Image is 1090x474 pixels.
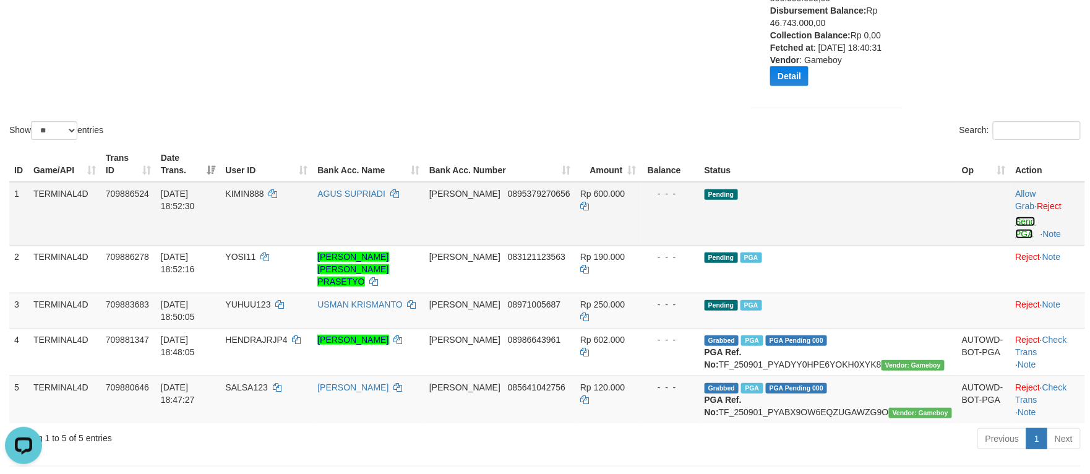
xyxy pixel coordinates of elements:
[646,334,694,346] div: - - -
[9,182,28,246] td: 1
[106,382,149,392] span: 709880646
[741,335,763,346] span: Marked by boxmaster
[9,328,28,376] td: 4
[508,335,561,345] span: Copy 08986643961 to clipboard
[766,383,828,394] span: PGA Pending
[770,30,851,40] b: Collection Balance:
[1011,182,1085,246] td: ·
[1011,376,1085,423] td: · ·
[1016,189,1037,211] span: ·
[31,121,77,140] select: Showentries
[161,335,195,357] span: [DATE] 18:48:05
[1011,293,1085,328] td: ·
[9,293,28,328] td: 3
[705,189,738,200] span: Pending
[889,408,952,418] span: Vendor URL: https://payment21.1velocity.biz
[156,147,221,182] th: Date Trans.: activate to sort column ascending
[740,300,762,311] span: PGA
[741,383,763,394] span: Marked by boxmaster
[959,121,1081,140] label: Search:
[641,147,699,182] th: Balance
[1016,382,1067,405] a: Check Trans
[429,299,500,309] span: [PERSON_NAME]
[1016,189,1036,211] a: Allow Grab
[882,360,945,371] span: Vendor URL: https://payment21.1velocity.biz
[508,189,570,199] span: Copy 0895379270656 to clipboard
[580,252,625,262] span: Rp 190.000
[1047,428,1081,449] a: Next
[1011,147,1085,182] th: Action
[1016,252,1041,262] a: Reject
[993,121,1081,140] input: Search:
[312,147,424,182] th: Bank Acc. Name: activate to sort column ascending
[317,335,388,345] a: [PERSON_NAME]
[1016,335,1041,345] a: Reject
[646,298,694,311] div: - - -
[957,328,1010,376] td: AUTOWD-BOT-PGA
[1016,382,1041,392] a: Reject
[580,382,625,392] span: Rp 120.000
[705,300,738,311] span: Pending
[220,147,312,182] th: User ID: activate to sort column ascending
[770,55,799,65] b: Vendor
[766,335,828,346] span: PGA Pending
[705,252,738,263] span: Pending
[161,299,195,322] span: [DATE] 18:50:05
[424,147,575,182] th: Bank Acc. Number: activate to sort column ascending
[1011,245,1085,293] td: ·
[106,335,149,345] span: 709881347
[225,299,270,309] span: YUHUU123
[1042,299,1061,309] a: Note
[508,299,561,309] span: Copy 08971005687 to clipboard
[580,299,625,309] span: Rp 250.000
[225,335,287,345] span: HENDRAJRJP4
[28,376,101,423] td: TERMINAL4D
[1018,407,1036,417] a: Note
[1016,217,1036,239] a: Send PGA
[705,395,742,417] b: PGA Ref. No:
[580,189,625,199] span: Rp 600.000
[977,428,1027,449] a: Previous
[646,251,694,263] div: - - -
[225,252,255,262] span: YOSI11
[9,121,103,140] label: Show entries
[317,382,388,392] a: [PERSON_NAME]
[770,6,867,15] b: Disbursement Balance:
[28,182,101,246] td: TERMINAL4D
[5,5,42,42] button: Open LiveChat chat widget
[508,252,565,262] span: Copy 083121123563 to clipboard
[9,376,28,423] td: 5
[161,189,195,211] span: [DATE] 18:52:30
[705,335,739,346] span: Grabbed
[580,335,625,345] span: Rp 602.000
[508,382,565,392] span: Copy 085641042756 to clipboard
[740,252,762,263] span: PGA
[317,299,402,309] a: USMAN KRISMANTO
[101,147,156,182] th: Trans ID: activate to sort column ascending
[1018,360,1036,369] a: Note
[575,147,641,182] th: Amount: activate to sort column ascending
[770,43,813,53] b: Fetched at
[106,252,149,262] span: 709886278
[28,245,101,293] td: TERMINAL4D
[28,147,101,182] th: Game/API: activate to sort column ascending
[646,187,694,200] div: - - -
[1043,229,1062,239] a: Note
[700,328,957,376] td: TF_250901_PYADYY0HPE6YOKH0XYK8
[9,427,445,444] div: Showing 1 to 5 of 5 entries
[225,382,268,392] span: SALSA123
[106,189,149,199] span: 709886524
[1042,252,1061,262] a: Note
[429,382,500,392] span: [PERSON_NAME]
[700,376,957,423] td: TF_250901_PYABX9OW6EQZUGAWZG9O
[161,382,195,405] span: [DATE] 18:47:27
[646,381,694,394] div: - - -
[705,347,742,369] b: PGA Ref. No:
[1026,428,1047,449] a: 1
[1037,201,1062,211] a: Reject
[225,189,264,199] span: KIMIN888
[770,66,809,86] button: Detail
[9,147,28,182] th: ID
[429,335,500,345] span: [PERSON_NAME]
[106,299,149,309] span: 709883683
